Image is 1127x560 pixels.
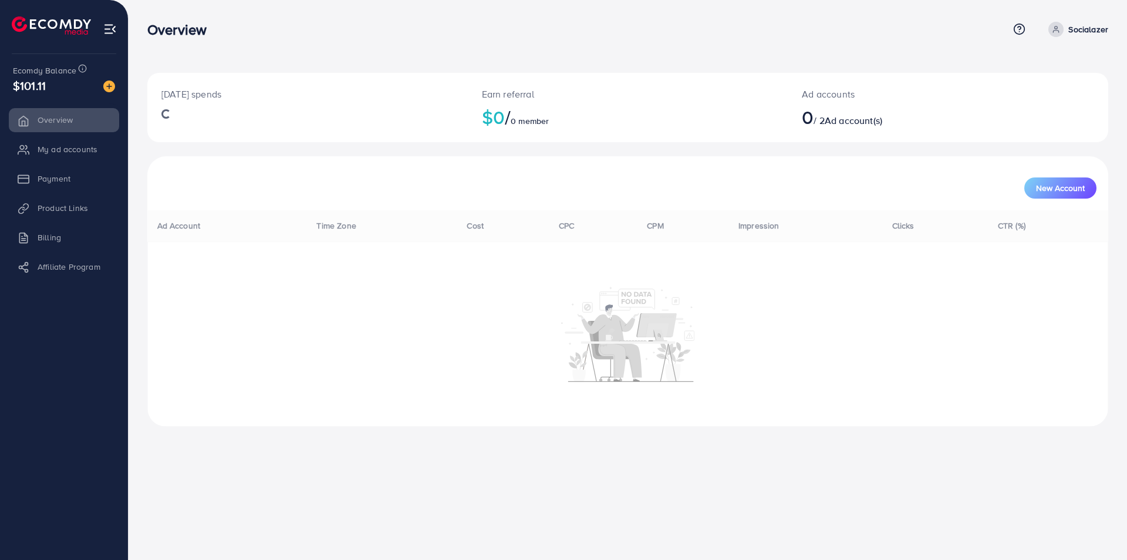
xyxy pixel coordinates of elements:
[13,65,76,76] span: Ecomdy Balance
[1068,22,1108,36] p: Socialazer
[1024,177,1096,199] button: New Account
[1036,184,1085,192] span: New Account
[482,87,774,101] p: Earn referral
[12,16,91,35] img: logo
[511,115,549,127] span: 0 member
[802,103,814,130] span: 0
[13,77,46,94] span: $101.11
[802,87,1014,101] p: Ad accounts
[505,103,511,130] span: /
[482,106,774,128] h2: $0
[825,114,882,127] span: Ad account(s)
[161,87,454,101] p: [DATE] spends
[147,21,216,38] h3: Overview
[802,106,1014,128] h2: / 2
[1044,22,1108,37] a: Socialazer
[103,22,117,36] img: menu
[103,81,115,92] img: image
